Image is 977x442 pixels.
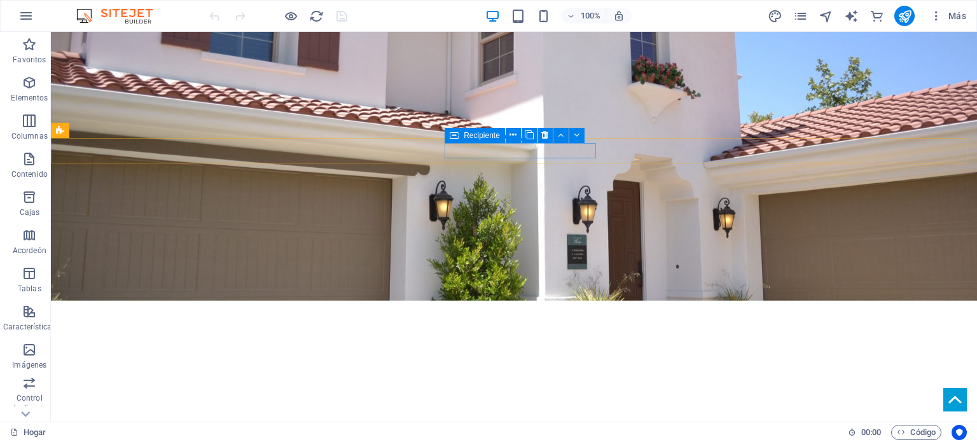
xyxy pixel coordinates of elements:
[3,322,56,331] font: Características
[870,9,884,24] i: Comercio
[613,10,625,22] i: Al cambiar el tamaño, se ajusta automáticamente el nivel de zoom para adaptarse al dispositivo el...
[464,131,500,140] font: Recipiente
[848,425,882,440] h6: Tiempo de sesión
[819,9,833,24] i: Navegador
[793,9,808,24] i: Páginas (Ctrl+Alt+S)
[10,425,46,440] a: Haga clic para cancelar la selección. Haga doble clic para abrir Páginas.
[283,8,298,24] button: Haga clic aquí para salir del modo de vista previa y continuar editando
[843,8,859,24] button: generador de texto
[581,11,600,20] font: 100%
[308,8,324,24] button: recargar
[12,361,46,369] font: Imágenes
[18,284,41,293] font: Tablas
[818,8,833,24] button: navegador
[894,6,915,26] button: publicar
[767,8,782,24] button: diseño
[309,9,324,24] i: Recargar página
[891,425,941,440] button: Código
[11,132,48,141] font: Columnas
[20,208,40,217] font: Cajas
[925,6,971,26] button: Más
[861,427,881,437] font: 00:00
[768,9,782,24] i: Diseño (Ctrl+Alt+Y)
[13,55,46,64] font: Favoritos
[561,8,606,24] button: 100%
[910,427,936,437] font: Código
[844,9,859,24] i: Escritor de IA
[24,427,46,437] font: Hogar
[13,246,46,255] font: Acordeón
[73,8,169,24] img: Logotipo del editor
[11,170,48,179] font: Contenido
[952,425,967,440] button: Centrados en el usuario
[948,11,966,21] font: Más
[793,8,808,24] button: páginas
[11,93,48,102] font: Elementos
[869,8,884,24] button: comercio
[11,394,47,413] font: Control deslizante
[897,9,912,24] i: Publicar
